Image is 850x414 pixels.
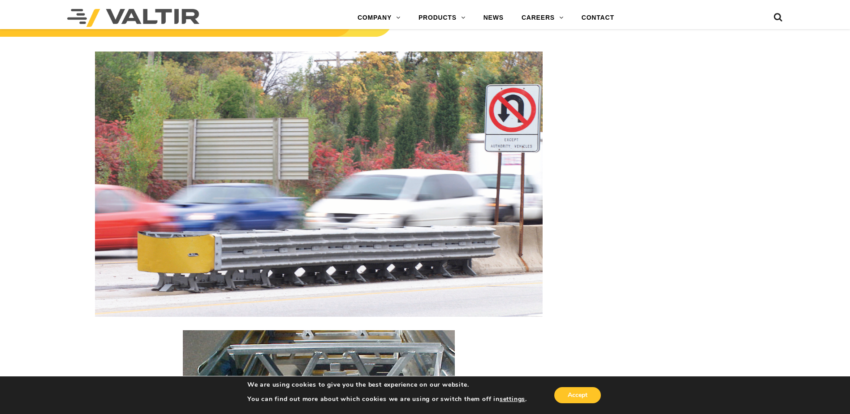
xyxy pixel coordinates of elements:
a: NEWS [475,9,513,27]
a: COMPANY [349,9,410,27]
a: CONTACT [573,9,623,27]
p: You can find out more about which cookies we are using or switch them off in . [247,395,527,403]
p: We are using cookies to give you the best experience on our website. [247,381,527,389]
a: CAREERS [513,9,573,27]
img: Valtir [67,9,199,27]
a: PRODUCTS [410,9,475,27]
button: settings [500,395,525,403]
button: Accept [554,387,601,403]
